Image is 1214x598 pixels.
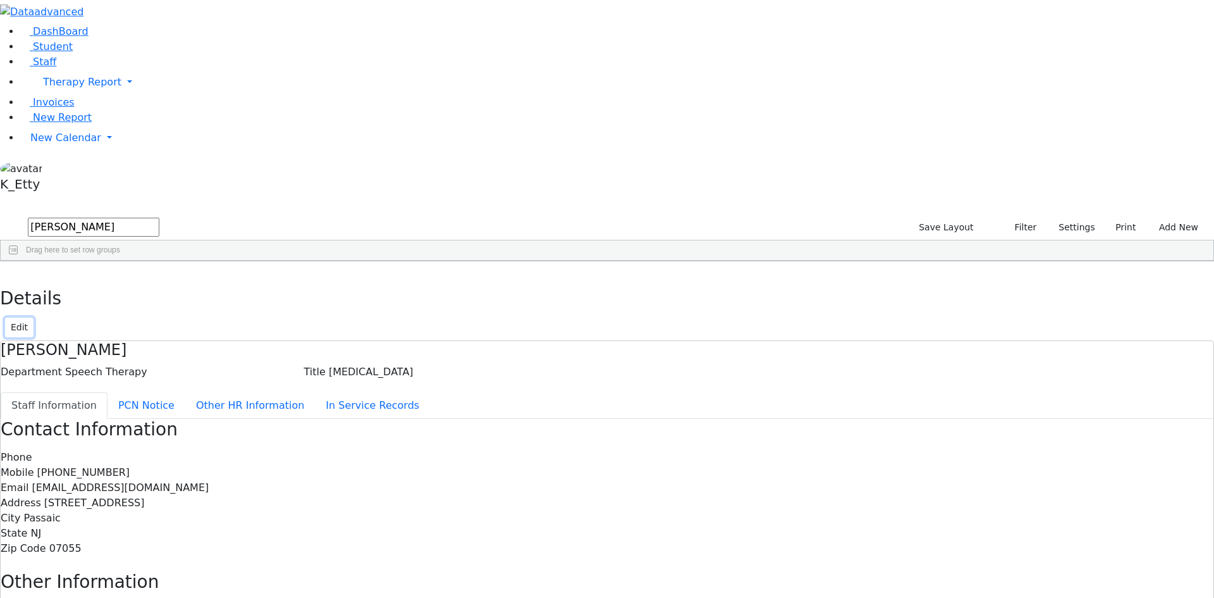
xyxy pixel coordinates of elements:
[49,542,82,554] span: 07055
[1146,218,1204,237] button: Add New
[43,76,121,88] span: Therapy Report
[1,526,27,541] label: State
[20,25,89,37] a: DashBoard
[33,40,73,53] span: Student
[1,541,46,556] label: Zip Code
[33,56,56,68] span: Staff
[1,341,1213,359] h4: [PERSON_NAME]
[1,450,32,465] label: Phone
[1,480,28,495] label: Email
[998,218,1043,237] button: Filter
[20,125,1214,151] a: New Calendar
[5,318,34,337] button: Edit
[913,218,979,237] button: Save Layout
[33,25,89,37] span: DashBoard
[107,392,185,419] button: PCN Notice
[1101,218,1142,237] button: Print
[329,366,414,378] span: [MEDICAL_DATA]
[1,419,1213,440] h3: Contact Information
[1,392,107,419] button: Staff Information
[28,218,159,237] input: Search
[32,482,209,494] span: [EMAIL_ADDRESS][DOMAIN_NAME]
[26,246,120,254] span: Drag here to set row groups
[20,56,56,68] a: Staff
[30,527,41,539] span: NJ
[1,364,62,380] label: Department
[65,366,147,378] span: Speech Therapy
[37,466,130,478] span: [PHONE_NUMBER]
[1,495,41,511] label: Address
[1,571,1213,593] h3: Other Information
[20,70,1214,95] a: Therapy Report
[20,111,92,123] a: New Report
[30,132,101,144] span: New Calendar
[33,96,75,108] span: Invoices
[33,111,92,123] span: New Report
[304,364,326,380] label: Title
[44,497,145,509] span: [STREET_ADDRESS]
[20,40,73,53] a: Student
[315,392,430,419] button: In Service Records
[1,465,34,480] label: Mobile
[185,392,315,419] button: Other HR Information
[1042,218,1100,237] button: Settings
[23,512,60,524] span: Passaic
[20,96,75,108] a: Invoices
[1,511,20,526] label: City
